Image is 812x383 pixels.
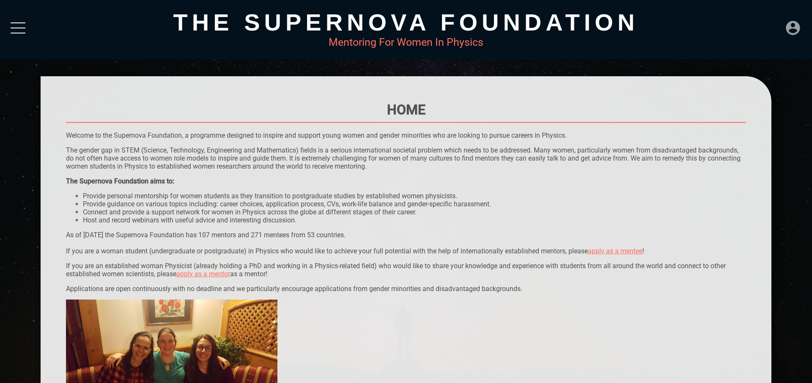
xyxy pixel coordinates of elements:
div: The Supernova Foundation aims to: [66,177,746,185]
li: Provide personal mentorship for women students as they transition to postgraduate studies by esta... [83,192,746,200]
li: Connect and provide a support network for women in Physics across the globe at different stages o... [83,208,746,216]
h1: Home [66,102,746,118]
li: Provide guidance on various topics including: career choices, application process, CVs, work-life... [83,200,746,208]
div: The Supernova Foundation [41,8,771,36]
div: Mentoring For Women In Physics [41,36,771,48]
p: If you are an established woman Physicist (already holding a PhD and working in a Physics-related... [66,262,746,278]
p: As of [DATE] the Supernova Foundation has 107 mentors and 271 mentees from 53 countries. If you a... [66,231,746,255]
a: apply as a mentor [176,270,230,278]
p: Welcome to the Supernova Foundation, a programme designed to inspire and support young women and ... [66,131,746,139]
p: Applications are open continuously with no deadline and we particularly encourage applications fr... [66,285,746,293]
li: Host and record webinars with useful advice and interesting discussion. [83,216,746,224]
a: apply as a mentee [588,247,642,255]
p: The gender gap in STEM (Science, Technology, Engineering and Mathematics) fields is a serious int... [66,146,746,170]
